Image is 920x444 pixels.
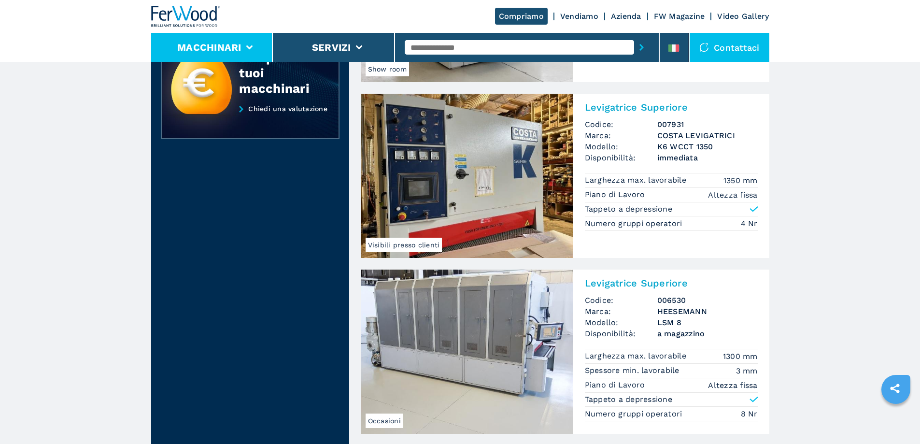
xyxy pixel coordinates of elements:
em: 1300 mm [723,351,758,362]
h3: 007931 [657,119,758,130]
em: 8 Nr [741,408,758,419]
p: Piano di Lavoro [585,380,648,390]
a: Levigatrice Superiore HEESEMANN LSM 8OccasioniLevigatrice SuperioreCodice:006530Marca:HEESEMANNMo... [361,270,769,434]
a: sharethis [883,376,907,401]
h2: Levigatrice Superiore [585,101,758,113]
span: Modello: [585,141,657,152]
p: Larghezza max. lavorabile [585,351,689,361]
div: Ferwood compra i tuoi macchinari [239,34,319,96]
span: Modello: [585,317,657,328]
a: Levigatrice Superiore COSTA LEVIGATRICI K6 WCCT 1350Visibili presso clientiLevigatrice SuperioreC... [361,94,769,258]
h3: K6 WCCT 1350 [657,141,758,152]
span: immediata [657,152,758,163]
span: Codice: [585,295,657,306]
h2: Levigatrice Superiore [585,277,758,289]
a: Compriamo [495,8,548,25]
span: Show room [366,62,409,76]
h3: HEESEMANN [657,306,758,317]
h3: LSM 8 [657,317,758,328]
a: Vendiamo [560,12,598,21]
em: Altezza fissa [708,189,757,201]
img: Ferwood [151,6,221,27]
em: 4 Nr [741,218,758,229]
span: a magazzino [657,328,758,339]
a: Chiedi una valutazione [161,105,340,140]
p: Tappeto a depressione [585,394,672,405]
h3: COSTA LEVIGATRICI [657,130,758,141]
button: Macchinari [177,42,241,53]
p: Larghezza max. lavorabile [585,175,689,186]
span: Occasioni [366,414,403,428]
img: Contattaci [699,43,709,52]
span: Disponibilità: [585,152,657,163]
em: 1350 mm [723,175,758,186]
em: Altezza fissa [708,380,757,391]
button: Servizi [312,42,351,53]
span: Visibili presso clienti [366,238,442,252]
h3: 006530 [657,295,758,306]
a: Azienda [611,12,641,21]
span: Marca: [585,130,657,141]
p: Tappeto a depressione [585,204,672,215]
div: Contattaci [690,33,769,62]
p: Numero gruppi operatori [585,218,685,229]
a: FW Magazine [654,12,705,21]
img: Levigatrice Superiore HEESEMANN LSM 8 [361,270,573,434]
a: Video Gallery [717,12,769,21]
p: Numero gruppi operatori [585,409,685,419]
p: Piano di Lavoro [585,189,648,200]
button: submit-button [634,36,649,58]
span: Disponibilità: [585,328,657,339]
em: 3 mm [736,365,758,376]
p: Spessore min. lavorabile [585,365,682,376]
span: Codice: [585,119,657,130]
span: Marca: [585,306,657,317]
img: Levigatrice Superiore COSTA LEVIGATRICI K6 WCCT 1350 [361,94,573,258]
iframe: Chat [879,401,913,437]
